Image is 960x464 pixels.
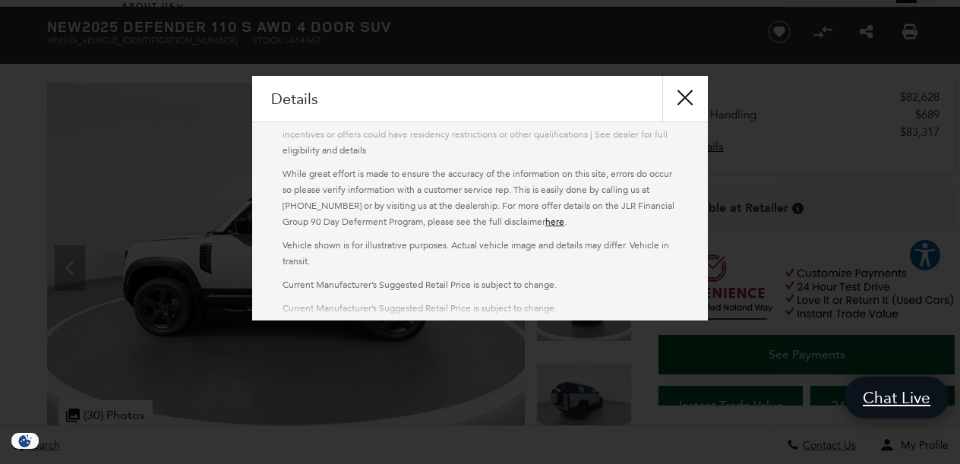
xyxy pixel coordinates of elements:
a: Chat Live [845,377,949,418]
p: Current Manufacturer’s Suggested Retail Price is subject to change. [283,301,677,317]
span: Chat Live [855,387,938,408]
div: Privacy Settings [8,433,43,449]
p: While great effort is made to ensure the accuracy of the information on this site, errors do occu... [283,166,677,230]
div: Details [252,76,708,122]
a: here [545,216,564,227]
p: Dealer Handling included in all sale pricing | Tax, Title, and Tags NOT included in vehicle price... [283,95,677,159]
button: close [662,76,708,122]
p: Current Manufacturer’s Suggested Retail Price is subject to change. [283,277,677,293]
p: Vehicle shown is for illustrative purposes. Actual vehicle image and details may differ. Vehicle ... [283,238,677,270]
